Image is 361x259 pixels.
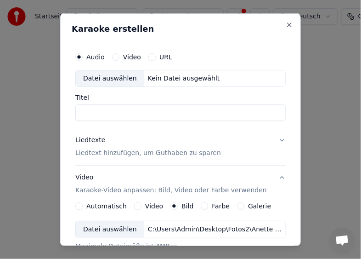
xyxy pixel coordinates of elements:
div: Datei auswählen [76,70,144,86]
div: C:\Users\Admin\Desktop\Fotos2\Anette & Mandi\WhatsApp Bild [DATE] um 02.33.57_bba20635.jpg [144,225,285,234]
label: Farbe [212,203,230,209]
label: Audio [86,53,105,60]
p: Liedtext hinzufügen, um Guthaben zu sparen [75,149,221,158]
label: URL [159,53,172,60]
label: Galerie [248,203,271,209]
label: Automatisch [86,203,127,209]
button: LiedtexteLiedtext hinzufügen, um Guthaben zu sparen [75,128,286,165]
p: Karaoke-Video anpassen: Bild, Video oder Farbe verwenden [75,186,267,195]
div: Liedtexte [75,136,105,145]
label: Video [145,203,163,209]
div: Datei auswählen [76,221,144,238]
label: Video [123,53,141,60]
div: Kein Datei ausgewählt [144,74,224,83]
label: Bild [181,203,193,209]
button: VideoKaraoke-Video anpassen: Bild, Video oder Farbe verwenden [75,166,286,202]
div: Video [75,173,267,195]
div: Maximale Dateigröße ist 4MB [75,242,286,251]
h2: Karaoke erstellen [72,24,289,33]
label: Titel [75,94,286,101]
